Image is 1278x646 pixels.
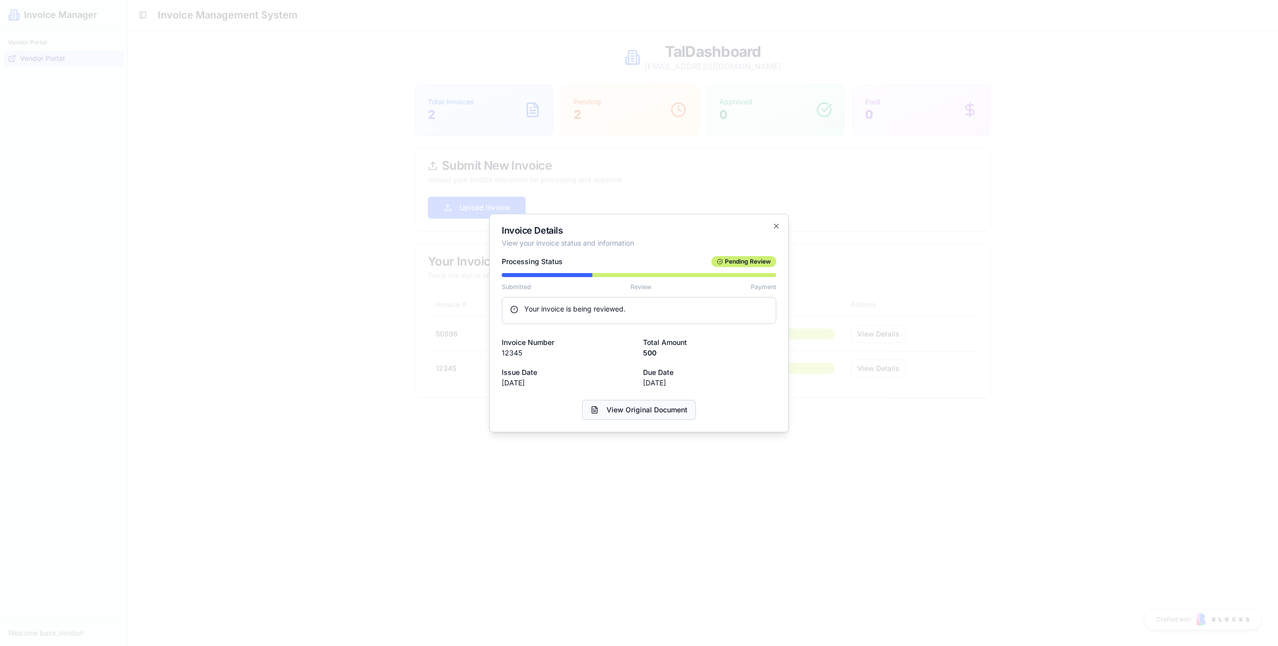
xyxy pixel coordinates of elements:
label: Processing Status [502,257,563,267]
span: Review [631,283,651,291]
label: Due Date [643,368,673,376]
p: 500 [643,348,776,358]
p: [DATE] [643,378,776,388]
p: [DATE] [502,378,635,388]
div: Pending Review [711,256,776,267]
div: Your invoice is being reviewed. [510,304,768,314]
label: Invoice Number [502,338,554,346]
span: Payment [751,283,776,291]
span: Submitted [502,283,531,291]
p: 12345 [502,348,635,358]
label: Total Amount [643,338,687,346]
label: Issue Date [502,368,537,376]
p: View your invoice status and information [502,238,776,248]
a: View Original Document [582,400,696,420]
h2: Invoice Details [502,226,776,235]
